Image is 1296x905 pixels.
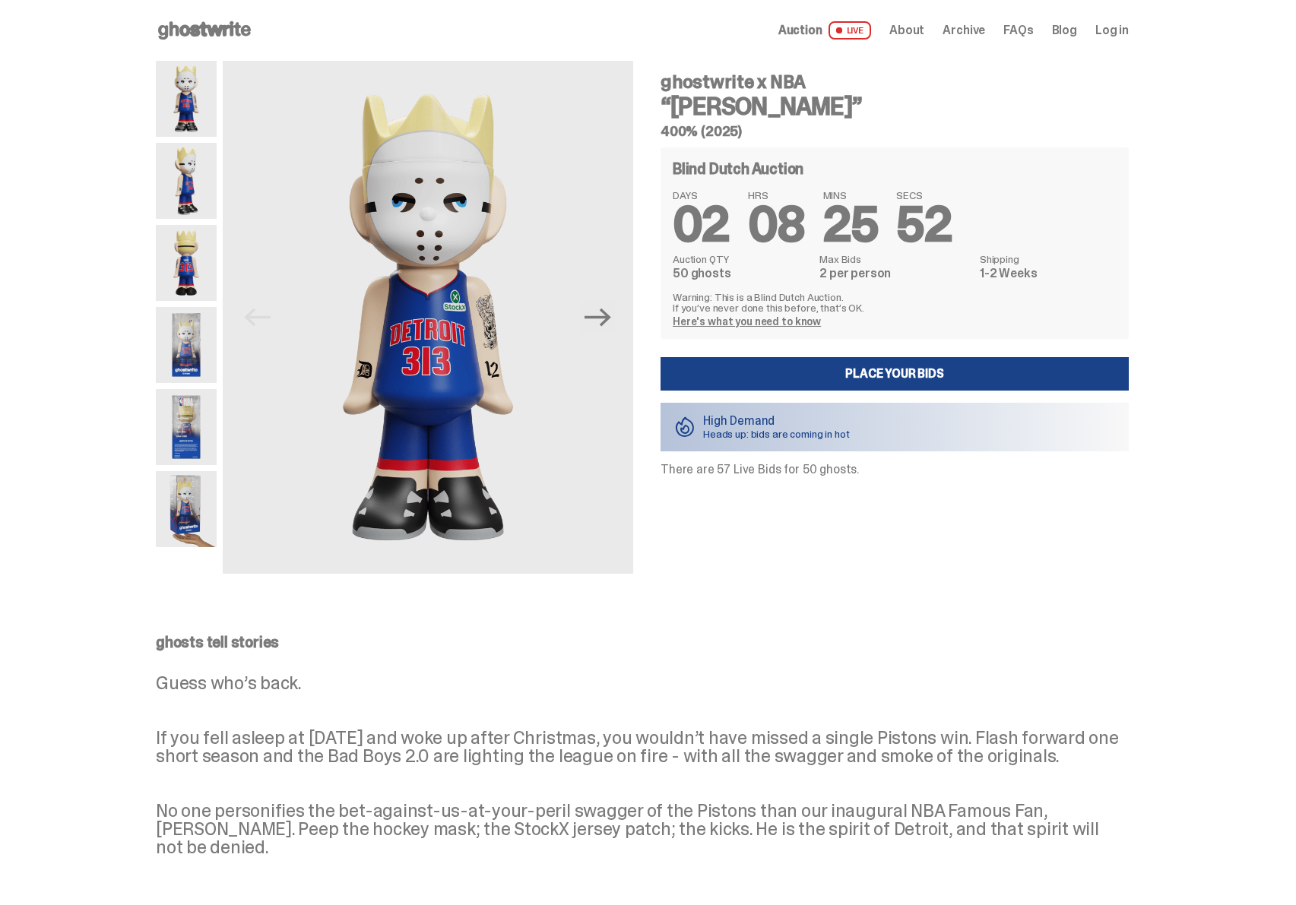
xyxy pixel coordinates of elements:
a: Place your Bids [661,357,1129,391]
span: 02 [673,193,730,256]
h4: ghostwrite x NBA [661,73,1129,91]
dd: 50 ghosts [673,267,810,280]
h3: “[PERSON_NAME]” [661,94,1129,119]
dd: 2 per person [819,267,971,280]
img: eminem%20scale.png [156,471,217,547]
span: 52 [896,193,952,256]
img: Copy%20of%20Eminem_NBA_400_3.png [156,143,217,219]
dt: Auction QTY [673,254,810,264]
span: SECS [896,190,952,201]
h5: 400% (2025) [661,125,1129,138]
p: Heads up: bids are coming in hot [703,429,850,439]
p: ghosts tell stories [156,634,1129,650]
a: Blog [1052,24,1077,36]
span: Auction [778,24,822,36]
span: 25 [823,193,879,256]
span: DAYS [673,190,730,201]
img: Copy%20of%20Eminem_NBA_400_1.png [156,61,217,137]
img: Copy%20of%20Eminem_NBA_400_1.png [223,61,633,574]
dt: Shipping [980,254,1117,264]
button: Next [581,301,615,334]
p: Warning: This is a Blind Dutch Auction. If you’ve never done this before, that’s OK. [673,292,1117,313]
img: Eminem_NBA_400_13.png [156,389,217,465]
dt: Max Bids [819,254,971,264]
span: HRS [748,190,805,201]
a: About [889,24,924,36]
a: Here's what you need to know [673,315,821,328]
img: Eminem_NBA_400_12.png [156,307,217,383]
a: FAQs [1003,24,1033,36]
a: Auction LIVE [778,21,871,40]
a: Log in [1095,24,1129,36]
p: Guess who’s back. If you fell asleep at [DATE] and woke up after Christmas, you wouldn’t have mis... [156,674,1129,856]
span: LIVE [829,21,872,40]
h4: Blind Dutch Auction [673,161,803,176]
a: Archive [943,24,985,36]
img: Copy%20of%20Eminem_NBA_400_6.png [156,225,217,301]
span: MINS [823,190,879,201]
p: High Demand [703,415,850,427]
p: There are 57 Live Bids for 50 ghosts. [661,464,1129,476]
dd: 1-2 Weeks [980,267,1117,280]
span: 08 [748,193,805,256]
